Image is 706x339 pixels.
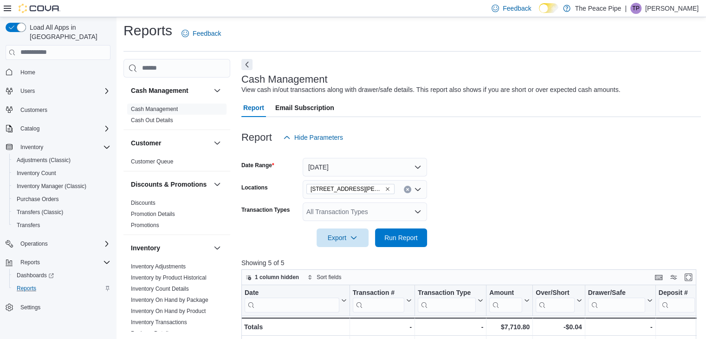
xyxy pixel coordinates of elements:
[317,274,341,281] span: Sort fields
[131,86,188,95] h3: Cash Management
[536,288,574,312] div: Over/Short
[20,125,39,132] span: Catalog
[131,297,208,303] a: Inventory On Hand by Package
[418,288,476,312] div: Transaction Type
[9,180,114,193] button: Inventory Manager (Classic)
[241,85,621,95] div: View cash in/out transactions along with drawer/safe details. This report also shows if you are s...
[2,237,114,250] button: Operations
[241,74,328,85] h3: Cash Management
[9,219,114,232] button: Transfers
[13,270,58,281] a: Dashboards
[131,222,159,229] span: Promotions
[625,3,627,14] p: |
[659,288,695,297] div: Deposit #
[588,288,645,312] div: Drawer/Safe
[659,288,702,312] button: Deposit #
[244,321,347,332] div: Totals
[20,106,47,114] span: Customers
[17,85,39,97] button: Users
[131,117,173,124] a: Cash Out Details
[384,233,418,242] span: Run Report
[178,24,225,43] a: Feedback
[131,106,178,112] a: Cash Management
[212,179,223,190] button: Discounts & Promotions
[131,180,210,189] button: Discounts & Promotions
[17,169,56,177] span: Inventory Count
[13,283,40,294] a: Reports
[311,184,383,194] span: [STREET_ADDRESS][PERSON_NAME]
[575,3,622,14] p: The Peace Pipe
[414,186,421,193] button: Open list of options
[17,302,44,313] a: Settings
[17,257,110,268] span: Reports
[9,167,114,180] button: Inventory Count
[375,228,427,247] button: Run Report
[131,307,206,315] span: Inventory On Hand by Product
[26,23,110,41] span: Load All Apps in [GEOGRAPHIC_DATA]
[212,137,223,149] button: Customer
[17,209,63,216] span: Transfers (Classic)
[20,304,40,311] span: Settings
[17,196,59,203] span: Purchase Orders
[13,155,110,166] span: Adjustments (Classic)
[245,288,347,312] button: Date
[653,272,664,283] button: Keyboard shortcuts
[536,288,574,297] div: Over/Short
[6,62,110,339] nav: Complex example
[131,330,171,337] a: Package Details
[131,243,210,253] button: Inventory
[13,207,110,218] span: Transfers (Classic)
[414,208,421,215] button: Open list of options
[13,181,90,192] a: Inventory Manager (Classic)
[20,87,35,95] span: Users
[489,288,530,312] button: Amount
[2,256,114,269] button: Reports
[131,138,210,148] button: Customer
[131,274,207,281] a: Inventory by Product Historical
[20,69,35,76] span: Home
[385,186,390,192] button: Remove 408 George St. N from selection in this group
[241,206,290,214] label: Transaction Types
[489,288,522,297] div: Amount
[304,272,345,283] button: Sort fields
[13,194,63,205] a: Purchase Orders
[13,168,60,179] a: Inventory Count
[353,288,404,297] div: Transaction #
[17,222,40,229] span: Transfers
[241,184,268,191] label: Locations
[131,117,173,124] span: Cash Out Details
[131,180,207,189] h3: Discounts & Promotions
[193,29,221,38] span: Feedback
[489,288,522,312] div: Amount
[123,156,230,171] div: Customer
[241,162,274,169] label: Date Range
[2,122,114,135] button: Catalog
[212,242,223,254] button: Inventory
[17,238,110,249] span: Operations
[17,238,52,249] button: Operations
[131,286,189,292] a: Inventory Count Details
[17,285,36,292] span: Reports
[418,288,483,312] button: Transaction Type
[322,228,363,247] span: Export
[503,4,531,13] span: Feedback
[17,142,47,153] button: Inventory
[17,67,39,78] a: Home
[131,330,171,337] span: Package Details
[131,243,160,253] h3: Inventory
[2,65,114,79] button: Home
[17,123,110,134] span: Catalog
[404,186,411,193] button: Clear input
[9,206,114,219] button: Transfers (Classic)
[242,272,303,283] button: 1 column hidden
[418,321,483,332] div: -
[131,210,175,218] span: Promotion Details
[245,288,339,312] div: Date
[294,133,343,142] span: Hide Parameters
[17,66,110,78] span: Home
[306,184,395,194] span: 408 George St. N
[19,4,60,13] img: Cova
[539,3,558,13] input: Dark Mode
